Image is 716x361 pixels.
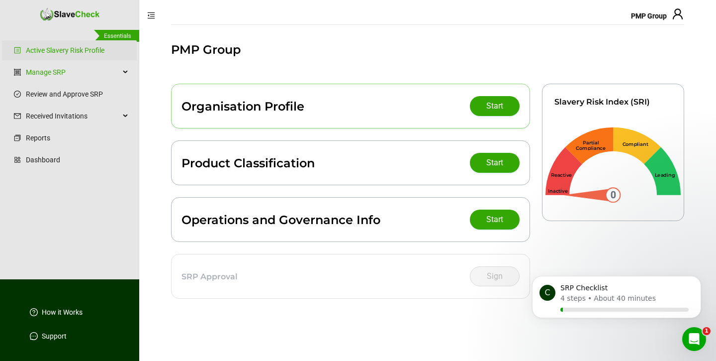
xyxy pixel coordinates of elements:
span: PMP Group [631,12,667,20]
a: How it Works [42,307,83,317]
iframe: Intercom live chat [682,327,706,351]
a: Active Slavery Risk Profile [26,40,129,60]
span: menu-fold [147,11,155,19]
text: 0 [611,189,616,201]
button: Start [470,153,520,173]
a: Dashboard [26,150,129,170]
div: Inactive [542,188,574,194]
span: Start [486,214,503,226]
a: Manage SRP [26,62,120,82]
button: Start [470,210,520,230]
span: question-circle [30,308,38,316]
div: Compliant [620,141,651,147]
div: PMP Group [171,41,684,59]
div: Reactive [545,172,577,178]
div: Operations and Governance Info [181,213,380,227]
span: Start [486,100,503,112]
span: Received Invitations [26,106,120,126]
a: Support [42,331,67,341]
button: Start [470,96,520,116]
div: Leading [649,172,681,178]
span: message [30,332,38,340]
a: Review and Approve SRP [26,84,129,104]
span: mail [14,113,21,120]
iframe: Intercom notifications message [517,264,716,334]
button: Sign [470,266,520,286]
span: Start [486,157,503,169]
span: group [14,69,21,76]
div: SRP Approval [181,272,238,281]
svg: Gauge 0 [534,108,693,220]
div: Product Classification [181,156,315,170]
div: Partial Compliance [575,139,607,151]
div: Slavery Risk Index (SRI) [554,96,672,108]
div: Organisation Profile [181,99,304,114]
span: 1 [703,327,711,335]
span: user [672,8,684,20]
a: Reports [26,128,129,148]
